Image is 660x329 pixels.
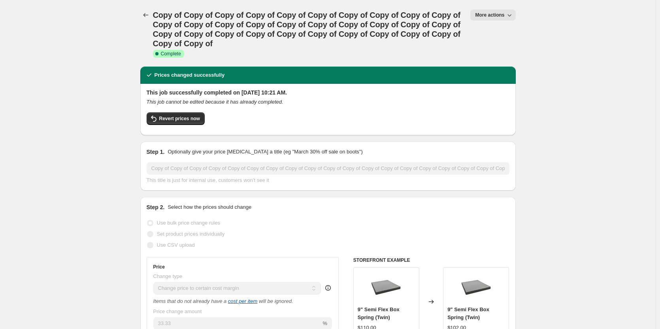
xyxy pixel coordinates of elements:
span: 9" Semi Flex Box Spring (Twin) [358,306,400,320]
i: will be ignored. [259,298,293,304]
span: Change type [153,273,183,279]
h2: Prices changed successfully [155,71,225,79]
h6: STOREFRONT EXAMPLE [353,257,509,263]
button: Price change jobs [140,9,151,21]
p: Select how the prices should change [168,203,251,211]
span: Price change amount [153,308,202,314]
span: This title is just for internal use, customers won't see it [147,177,269,183]
span: 9" Semi Flex Box Spring (Twin) [447,306,489,320]
span: % [322,320,327,326]
span: Use bulk price change rules [157,220,220,226]
span: Revert prices now [159,115,200,122]
button: More actions [470,9,515,21]
a: cost per item [228,298,257,304]
button: Revert prices now [147,112,205,125]
h2: This job successfully completed on [DATE] 10:21 AM. [147,89,509,96]
i: Items that do not already have a [153,298,227,304]
span: Complete [161,51,181,57]
img: prod_1790987912_80x.jpg [370,272,402,303]
h2: Step 1. [147,148,165,156]
input: 30% off holiday sale [147,162,509,175]
div: help [324,284,332,292]
span: Copy of Copy of Copy of Copy of Copy of Copy of Copy of Copy of Copy of Copy of Copy of Copy of C... [153,11,461,48]
i: This job cannot be edited because it has already completed. [147,99,283,105]
span: More actions [475,12,504,18]
img: prod_1790987912_80x.jpg [460,272,492,303]
p: Optionally give your price [MEDICAL_DATA] a title (eg "March 30% off sale on boots") [168,148,362,156]
h2: Step 2. [147,203,165,211]
h3: Price [153,264,165,270]
span: Set product prices individually [157,231,225,237]
span: Use CSV upload [157,242,195,248]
